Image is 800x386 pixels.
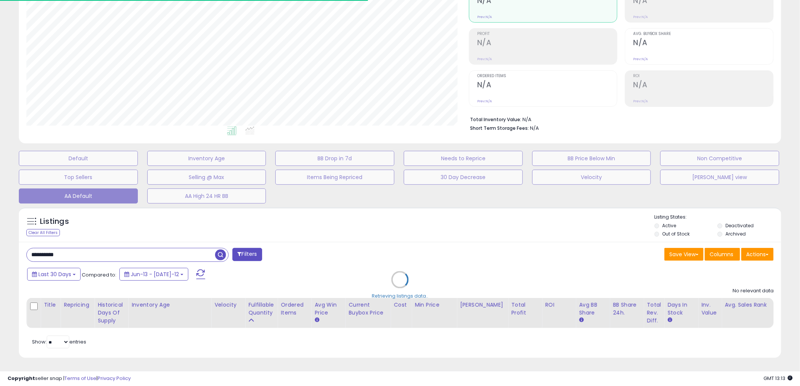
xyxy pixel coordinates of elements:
[19,170,138,185] button: Top Sellers
[660,151,779,166] button: Non Competitive
[477,57,492,61] small: Prev: N/A
[147,170,266,185] button: Selling @ Max
[372,293,428,299] div: Retrieving listings data..
[470,125,529,131] b: Short Term Storage Fees:
[477,99,492,103] small: Prev: N/A
[8,375,131,382] div: seller snap | |
[530,125,539,132] span: N/A
[98,375,131,382] a: Privacy Policy
[147,188,266,204] button: AA High 24 HR BB
[404,151,523,166] button: Needs to Reprice
[470,114,768,123] li: N/A
[633,57,648,61] small: Prev: N/A
[633,38,773,49] h2: N/A
[404,170,523,185] button: 30 Day Decrease
[275,170,394,185] button: Items Being Repriced
[147,151,266,166] button: Inventory Age
[8,375,35,382] strong: Copyright
[477,74,617,78] span: Ordered Items
[763,375,792,382] span: 2025-08-12 13:13 GMT
[477,38,617,49] h2: N/A
[633,99,648,103] small: Prev: N/A
[477,15,492,19] small: Prev: N/A
[633,32,773,36] span: Avg. Buybox Share
[532,170,651,185] button: Velocity
[19,151,138,166] button: Default
[633,15,648,19] small: Prev: N/A
[532,151,651,166] button: BB Price Below Min
[470,116,521,123] b: Total Inventory Value:
[477,81,617,91] h2: N/A
[64,375,96,382] a: Terms of Use
[633,74,773,78] span: ROI
[660,170,779,185] button: [PERSON_NAME] view
[19,188,138,204] button: AA Default
[275,151,394,166] button: BB Drop in 7d
[477,32,617,36] span: Profit
[633,81,773,91] h2: N/A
